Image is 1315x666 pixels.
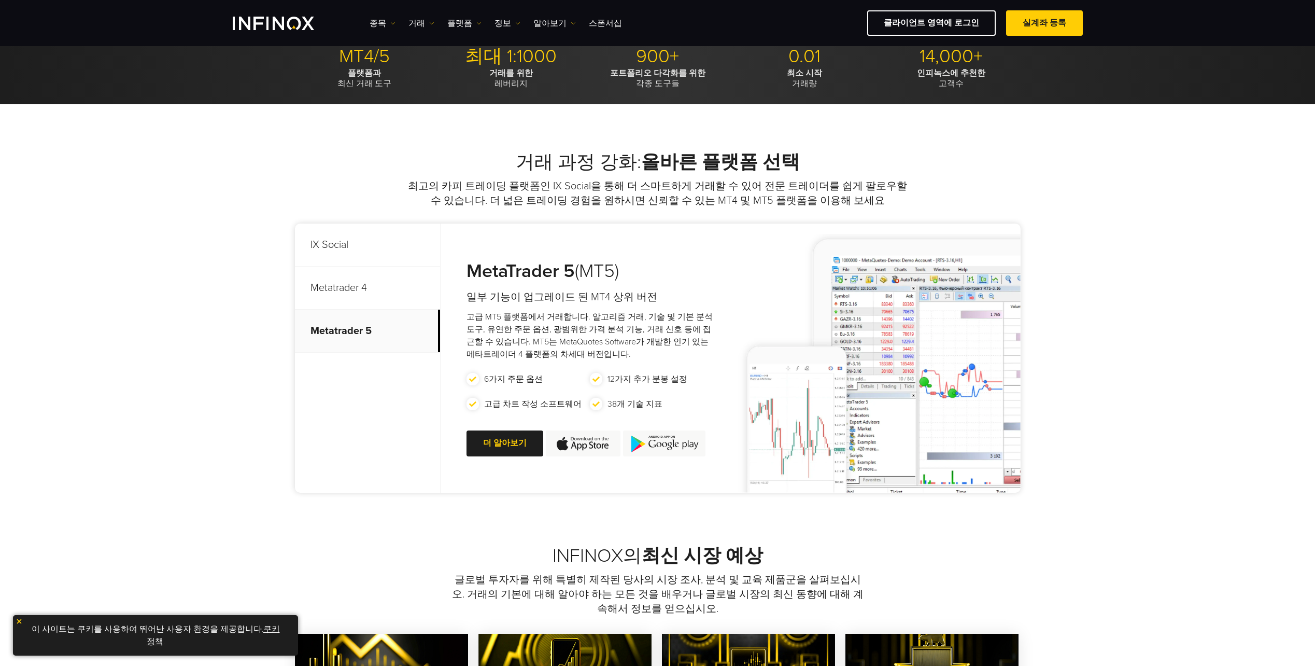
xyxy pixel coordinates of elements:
p: 레버리지 [442,68,581,89]
p: 최신 거래 도구 [295,68,434,89]
p: 고객수 [882,68,1021,89]
strong: 올바른 플랫폼 선택 [641,151,800,173]
p: Metatrader 4 [295,267,440,310]
a: 거래 [408,17,434,30]
strong: 최소 시작 [787,68,822,78]
p: 900+ [588,45,727,68]
p: 고급 차트 작성 소프트웨어 [484,398,582,410]
strong: 플랫폼과 [348,68,381,78]
p: 12가지 추가 분봉 설정 [607,373,687,385]
p: 글로벌 투자자를 위해 특별히 제작된 당사의 시장 조사, 분석 및 교육 제품군을 살펴보십시오. 거래의 기본에 대해 알아야 하는 모든 것을 배우거나 글로벌 시장의 최신 동향에 대... [449,573,867,616]
p: Metatrader 5 [295,310,440,353]
h2: INFINOX의 [295,545,1021,567]
p: 최고의 카피 트레이딩 플랫폼인 IX Social을 통해 더 스마트하게 거래할 수 있어 전문 트레이더를 쉽게 팔로우할 수 있습니다. 더 넓은 트레이딩 경험을 원하시면 신뢰할 수... [406,179,909,208]
p: MT4/5 [295,45,434,68]
p: 최대 1:1000 [442,45,581,68]
a: 정보 [494,17,520,30]
a: 알아보기 [533,17,576,30]
p: IX Social [295,224,440,267]
p: 14,000+ [882,45,1021,68]
p: 38개 기술 지표 [607,398,662,410]
strong: 거래를 위한 [489,68,533,78]
strong: 최신 시장 예상 [642,545,763,567]
a: 스폰서십 [589,17,622,30]
a: 실계좌 등록 [1006,10,1083,36]
a: 클라이언트 영역에 로그인 [867,10,996,36]
p: 6가지 주문 옵션 [484,373,543,385]
p: 고급 MT5 플랫폼에서 거래합니다. 알고리즘 거래, 기술 및 기본 분석 도구, 유연한 주문 옵션, 광범위한 가격 분석 기능, 거래 신호 등에 접근할 수 있습니다. MT5는 M... [466,311,714,360]
a: 종목 [370,17,395,30]
a: 더 알아보기 [466,431,543,456]
strong: 포트폴리오 다각화를 위한 [610,68,705,78]
p: 거래량 [735,68,874,89]
p: 0.01 [735,45,874,68]
img: yellow close icon [16,618,23,625]
a: 플랫폼 [447,17,482,30]
h2: 거래 과정 강화: [295,151,1021,174]
h3: (MT5) [466,260,714,283]
a: INFINOX Logo [233,17,338,30]
strong: MetaTrader 5 [466,260,575,282]
h4: 일부 기능이 업그레이드 된 MT4 상위 버전 [466,290,714,304]
strong: 인피녹스에 추천한 [917,68,985,78]
p: 이 사이트는 쿠키를 사용하여 뛰어난 사용자 환경을 제공합니다. . [18,620,293,650]
p: 각종 도구들 [588,68,727,89]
